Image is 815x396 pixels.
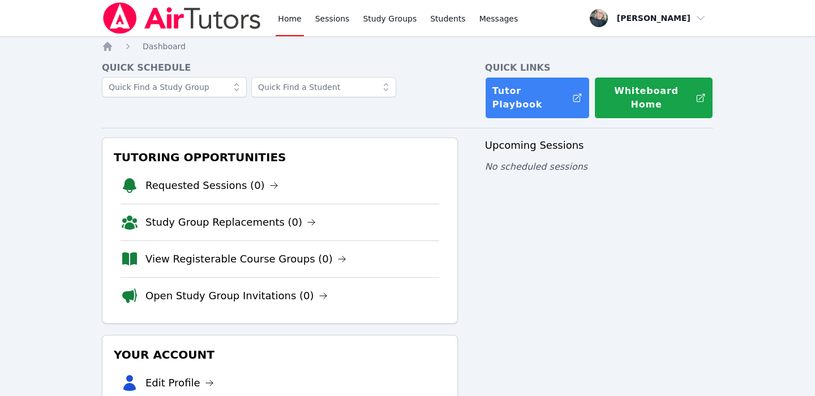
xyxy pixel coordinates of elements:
img: Air Tutors [102,2,262,34]
h4: Quick Schedule [102,61,458,75]
h3: Upcoming Sessions [485,137,713,153]
span: Dashboard [143,42,186,51]
a: Dashboard [143,41,186,52]
h3: Your Account [111,345,448,365]
a: Requested Sessions (0) [145,178,278,193]
a: View Registerable Course Groups (0) [145,251,346,267]
input: Quick Find a Student [251,77,396,97]
a: Edit Profile [145,375,214,391]
a: Study Group Replacements (0) [145,214,316,230]
h3: Tutoring Opportunities [111,147,448,167]
nav: Breadcrumb [102,41,713,52]
span: No scheduled sessions [485,161,587,172]
h4: Quick Links [485,61,713,75]
span: Messages [479,13,518,24]
a: Tutor Playbook [485,77,590,119]
button: Whiteboard Home [594,77,713,119]
input: Quick Find a Study Group [102,77,247,97]
a: Open Study Group Invitations (0) [145,288,328,304]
